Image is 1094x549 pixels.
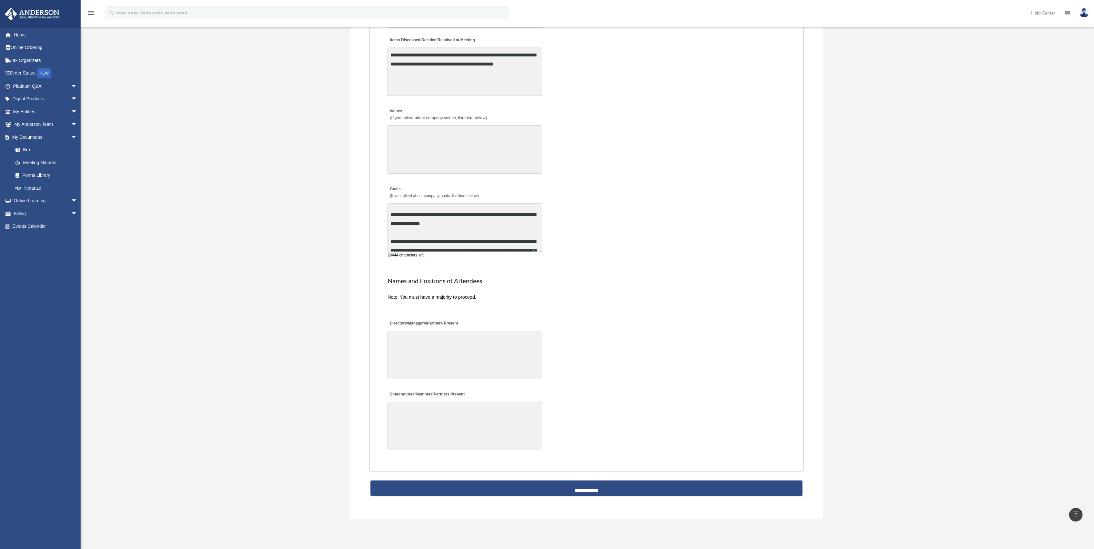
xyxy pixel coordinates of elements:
[5,220,87,233] a: Events Calendar
[9,156,84,169] a: Meeting Minutes
[5,41,87,54] a: Online Ordering
[71,80,84,93] span: arrow_drop_down
[5,93,87,105] a: Digital Productsarrow_drop_down
[388,252,542,259] div: 29444 characters left.
[388,319,460,328] label: Directors/Managers/Partners Present
[9,169,87,182] a: Forms Library
[388,294,476,300] span: Note: You must have a majority to proceed.
[87,9,95,17] i: menu
[390,115,487,120] span: (If you talked about company values, list them below)
[5,80,87,93] a: Platinum Q&Aarrow_drop_down
[108,9,115,16] i: search
[1079,8,1089,17] img: User Pic
[9,144,87,156] a: Box
[71,93,84,106] span: arrow_drop_down
[388,107,488,123] label: Values
[3,8,61,20] img: Anderson Advisors Platinum Portal
[1072,511,1080,518] i: vertical_align_top
[71,207,84,220] span: arrow_drop_down
[5,28,87,41] a: Home
[5,105,87,118] a: My Entitiesarrow_drop_down
[5,131,87,144] a: My Documentsarrow_drop_down
[388,185,480,200] label: Goals
[87,11,95,17] a: menu
[388,36,477,45] label: Items Discussed/Decided/Resolved at Meeting
[37,68,51,78] div: NEW
[5,67,87,80] a: Order StatusNEW
[388,390,466,399] label: Shareholders/Members/Partners Present
[388,276,785,285] h2: Names and Positions of Attendees
[71,105,84,118] span: arrow_drop_down
[5,118,87,131] a: My Anderson Teamarrow_drop_down
[1069,508,1083,522] a: vertical_align_top
[9,182,87,195] a: Notarize
[71,195,84,208] span: arrow_drop_down
[5,207,87,220] a: Billingarrow_drop_down
[5,54,87,67] a: Tax Organizers
[390,194,479,198] span: (If you talked about company goals, list them below)
[5,195,87,207] a: Online Learningarrow_drop_down
[71,131,84,144] span: arrow_drop_down
[71,118,84,131] span: arrow_drop_down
